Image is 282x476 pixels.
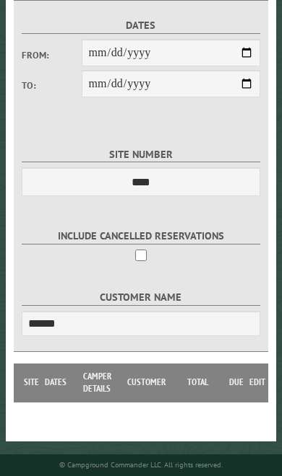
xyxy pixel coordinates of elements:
[22,289,260,306] label: Customer Name
[22,146,260,163] label: Site Number
[226,363,247,402] th: Due
[247,363,268,402] th: Edit
[69,363,125,402] th: Camper Details
[22,48,81,62] label: From:
[168,363,226,402] th: Total
[22,79,81,92] label: To:
[125,363,169,402] th: Customer
[42,363,69,402] th: Dates
[22,17,260,34] label: Dates
[59,460,223,470] small: © Campground Commander LLC. All rights reserved.
[21,363,42,402] th: Site
[22,228,260,244] label: Include Cancelled Reservations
